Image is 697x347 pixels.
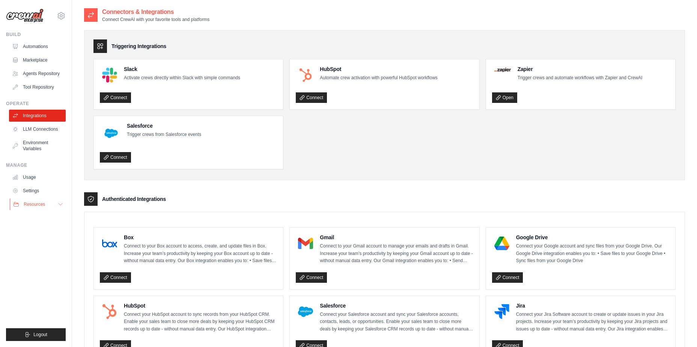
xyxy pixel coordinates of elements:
a: Agents Repository [9,68,66,80]
a: Open [492,92,517,103]
p: Trigger crews and automate workflows with Zapier and CrewAI [518,74,643,82]
img: HubSpot Logo [298,68,313,83]
div: Manage [6,162,66,168]
button: Resources [10,198,66,210]
h4: Zapier [518,65,643,73]
p: Connect your HubSpot account to sync records from your HubSpot CRM. Enable your sales team to clo... [124,311,277,333]
h4: Salesforce [320,302,473,309]
a: Tool Repository [9,81,66,93]
img: Jira Logo [494,304,509,319]
p: Connect to your Gmail account to manage your emails and drafts in Gmail. Increase your team’s pro... [320,243,473,265]
span: Logout [33,332,47,338]
img: Zapier Logo [494,68,511,72]
h4: HubSpot [320,65,437,73]
img: Slack Logo [102,68,117,83]
h4: Gmail [320,234,473,241]
h4: Jira [516,302,669,309]
div: Operate [6,101,66,107]
p: Connect your Jira Software account to create or update issues in your Jira projects. Increase you... [516,311,669,333]
h4: HubSpot [124,302,277,309]
img: Gmail Logo [298,236,313,251]
h4: Google Drive [516,234,669,241]
img: Box Logo [102,236,117,251]
p: Trigger crews from Salesforce events [127,131,201,139]
p: Activate crews directly within Slack with simple commands [124,74,240,82]
h3: Triggering Integrations [111,42,166,50]
h4: Box [124,234,277,241]
h2: Connectors & Integrations [102,8,209,17]
div: Build [6,32,66,38]
img: Salesforce Logo [298,304,313,319]
img: HubSpot Logo [102,304,117,319]
a: Connect [100,152,131,163]
a: Connect [100,272,131,283]
a: Marketplace [9,54,66,66]
a: Environment Variables [9,137,66,155]
img: Google Drive Logo [494,236,509,251]
h4: Slack [124,65,240,73]
a: Connect [100,92,131,103]
a: Settings [9,185,66,197]
p: Connect your Google account and sync files from your Google Drive. Our Google Drive integration e... [516,243,669,265]
img: Logo [6,9,44,23]
img: Salesforce Logo [102,124,120,142]
h3: Authenticated Integrations [102,195,166,203]
a: Connect [296,272,327,283]
button: Logout [6,328,66,341]
a: Automations [9,41,66,53]
a: Integrations [9,110,66,122]
p: Automate crew activation with powerful HubSpot workflows [320,74,437,82]
a: LLM Connections [9,123,66,135]
span: Resources [24,201,45,207]
a: Connect [296,92,327,103]
h4: Salesforce [127,122,201,130]
a: Connect [492,272,523,283]
a: Usage [9,171,66,183]
p: Connect your Salesforce account and sync your Salesforce accounts, contacts, leads, or opportunit... [320,311,473,333]
p: Connect CrewAI with your favorite tools and platforms [102,17,209,23]
p: Connect to your Box account to access, create, and update files in Box. Increase your team’s prod... [124,243,277,265]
